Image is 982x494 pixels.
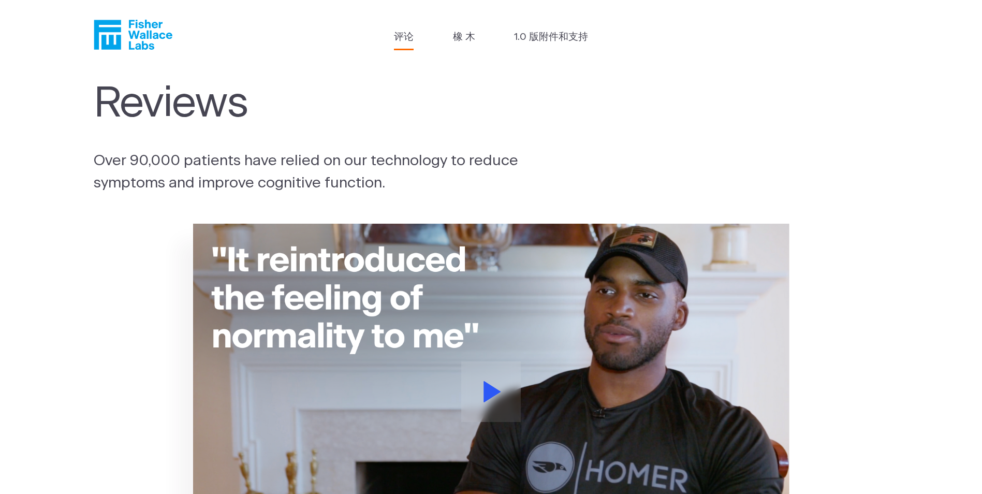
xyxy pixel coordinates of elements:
a: 评论 [394,30,414,45]
h1: Reviews [94,80,541,129]
a: 橡 木 [453,30,475,45]
a: 1.0 版附件和支持 [514,30,588,45]
a: 费舍尔·华莱士 [94,20,172,50]
p: Over 90,000 patients have relied on our technology to reduce symptoms and improve cognitive funct... [94,150,546,194]
svg: Play [483,381,501,402]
